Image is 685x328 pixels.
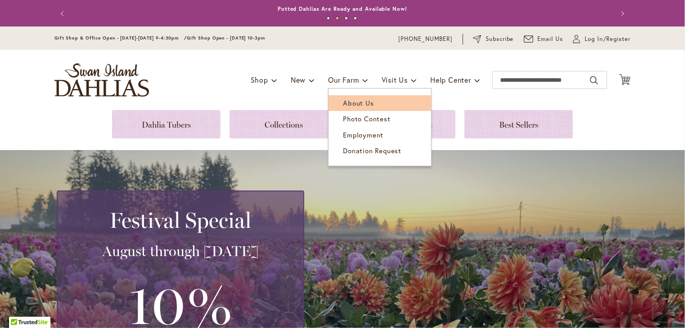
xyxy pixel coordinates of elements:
span: Donation Request [343,146,401,155]
a: Email Us [524,35,563,44]
span: Gift Shop & Office Open - [DATE]-[DATE] 9-4:30pm / [54,35,187,41]
span: Our Farm [328,75,359,84]
h3: August through [DATE] [68,242,293,260]
h2: Festival Special [68,208,293,233]
span: Subscribe [486,35,514,44]
span: Log In/Register [585,35,631,44]
span: Help Center [430,75,471,84]
span: Employment [343,130,383,139]
button: Previous [54,4,72,22]
a: Log In/Register [573,35,631,44]
span: New [291,75,306,84]
span: Photo Contest [343,114,390,123]
span: Gift Shop Open - [DATE] 10-3pm [187,35,265,41]
button: Next [613,4,631,22]
span: Shop [251,75,268,84]
button: 1 of 4 [327,17,330,20]
span: Visit Us [382,75,408,84]
a: Potted Dahlias Are Ready and Available Now! [278,5,407,12]
span: Email Us [538,35,563,44]
button: 4 of 4 [354,17,357,20]
a: store logo [54,63,149,97]
button: 2 of 4 [336,17,339,20]
a: Subscribe [473,35,514,44]
button: 3 of 4 [345,17,348,20]
a: [PHONE_NUMBER] [398,35,453,44]
span: About Us [343,98,374,107]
